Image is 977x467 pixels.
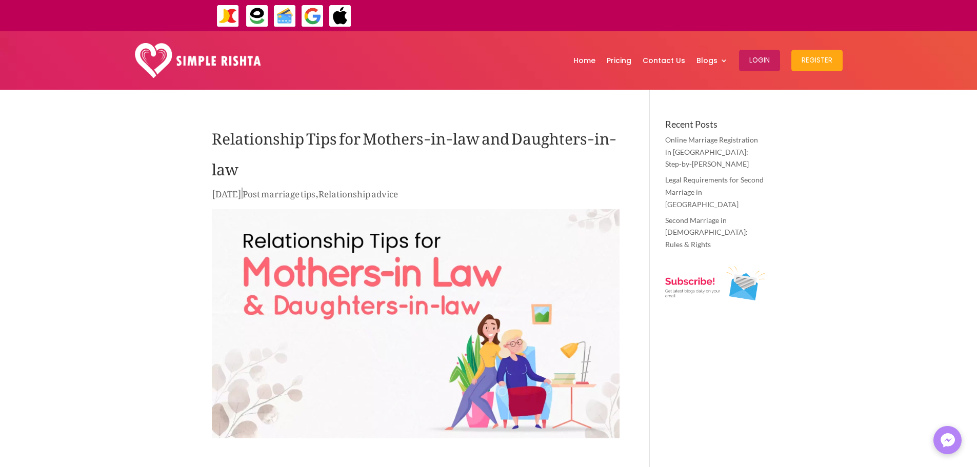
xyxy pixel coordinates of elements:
[739,34,780,87] a: Login
[212,119,620,186] h1: Relationship Tips for Mothers-in-law and Daughters-in-law
[301,5,324,28] img: GooglePay-icon
[212,209,620,438] img: Relationship tips
[212,181,242,202] span: [DATE]
[791,34,843,87] a: Register
[216,5,240,28] img: JazzCash-icon
[643,34,685,87] a: Contact Us
[318,181,398,202] a: Relationship advice
[607,34,631,87] a: Pricing
[791,50,843,71] button: Register
[665,119,765,134] h4: Recent Posts
[573,34,595,87] a: Home
[665,135,758,169] a: Online Marriage Registration in [GEOGRAPHIC_DATA]: Step-by-[PERSON_NAME]
[665,175,764,209] a: Legal Requirements for Second Marriage in [GEOGRAPHIC_DATA]
[739,50,780,71] button: Login
[212,186,620,206] p: | ,
[665,216,748,249] a: Second Marriage in [DEMOGRAPHIC_DATA]: Rules & Rights
[938,430,958,451] img: Messenger
[273,5,296,28] img: Credit Cards
[243,181,315,202] a: Post marriage tips
[329,5,352,28] img: ApplePay-icon
[696,34,728,87] a: Blogs
[246,5,269,28] img: EasyPaisa-icon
